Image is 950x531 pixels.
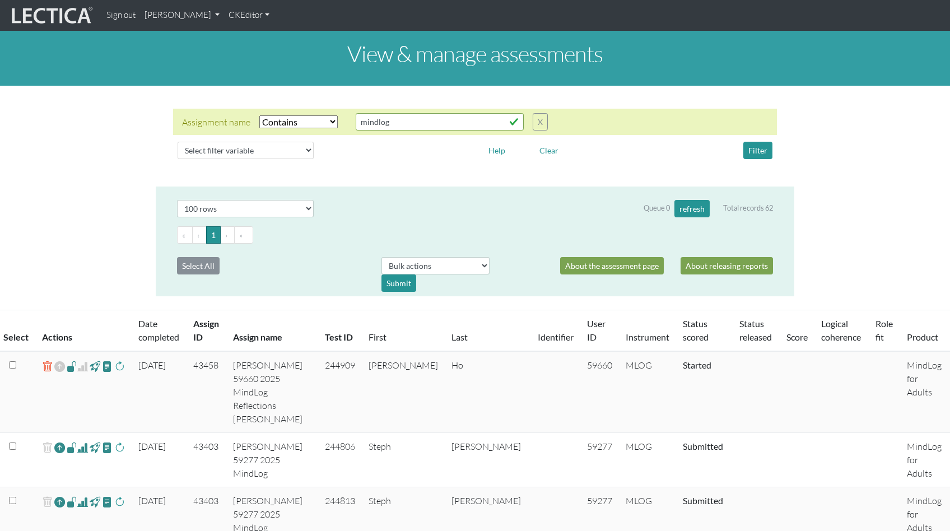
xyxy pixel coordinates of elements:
[114,441,125,454] span: rescore
[445,433,530,487] td: [PERSON_NAME]
[318,351,362,433] td: 244909
[102,360,113,372] span: view
[318,310,362,352] th: Test ID
[187,310,226,352] th: Assign ID
[77,495,88,509] span: Analyst score
[102,4,140,26] a: Sign out
[786,332,808,342] a: Score
[560,257,664,274] a: About the assessment page
[739,318,772,342] a: Status released
[206,226,221,244] button: Go to page 1
[445,351,530,433] td: Ho
[224,4,274,26] a: CKEditor
[533,113,548,131] button: X
[102,441,113,454] span: view
[177,226,773,244] ul: Pagination
[90,495,100,508] span: view
[132,351,187,433] td: [DATE]
[90,441,100,454] span: view
[821,318,861,342] a: Logical coherence
[226,310,318,352] th: Assign name
[580,433,619,487] td: 59277
[42,358,53,375] a: delete
[900,351,950,433] td: MindLog for Adults
[42,494,53,510] span: delete
[182,115,250,129] div: Assignment name
[67,360,77,372] span: view
[369,332,386,342] a: First
[140,4,224,26] a: [PERSON_NAME]
[54,440,65,456] a: Reopen
[619,433,676,487] td: MLOG
[876,318,893,342] a: Role fit
[683,495,723,506] a: Completed = assessment has been completed; CS scored = assessment has been CLAS scored; LS scored...
[114,360,125,373] span: rescore
[483,142,510,159] button: Help
[226,433,318,487] td: [PERSON_NAME] 59277 2025 MindLog
[77,360,88,373] span: Analyst score
[67,495,77,508] span: view
[35,310,132,352] th: Actions
[587,318,606,342] a: User ID
[54,358,65,375] span: Reopen
[534,142,564,159] button: Clear
[54,494,65,510] a: Reopen
[318,433,362,487] td: 244806
[102,495,113,508] span: view
[138,318,179,342] a: Date completed
[451,332,468,342] a: Last
[900,433,950,487] td: MindLog for Adults
[132,433,187,487] td: [DATE]
[683,318,709,342] a: Status scored
[580,351,619,433] td: 59660
[538,332,574,342] a: Identifier
[681,257,773,274] a: About releasing reports
[683,360,711,370] a: Completed = assessment has been completed; CS scored = assessment has been CLAS scored; LS scored...
[187,433,226,487] td: 43403
[743,142,772,159] button: Filter
[9,5,93,26] img: lecticalive
[67,441,77,454] span: view
[362,433,445,487] td: Steph
[381,274,416,292] div: Submit
[483,144,510,155] a: Help
[177,257,220,274] button: Select All
[626,332,669,342] a: Instrument
[77,441,88,454] span: Analyst score
[42,440,53,456] span: delete
[362,351,445,433] td: [PERSON_NAME]
[683,441,723,451] a: Completed = assessment has been completed; CS scored = assessment has been CLAS scored; LS scored...
[907,332,938,342] a: Product
[674,200,710,217] button: refresh
[90,360,100,372] span: view
[226,351,318,433] td: [PERSON_NAME] 59660 2025 MindLog Reflections [PERSON_NAME]
[114,495,125,509] span: rescore
[619,351,676,433] td: MLOG
[187,351,226,433] td: 43458
[644,200,773,217] div: Queue 0 Total records 62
